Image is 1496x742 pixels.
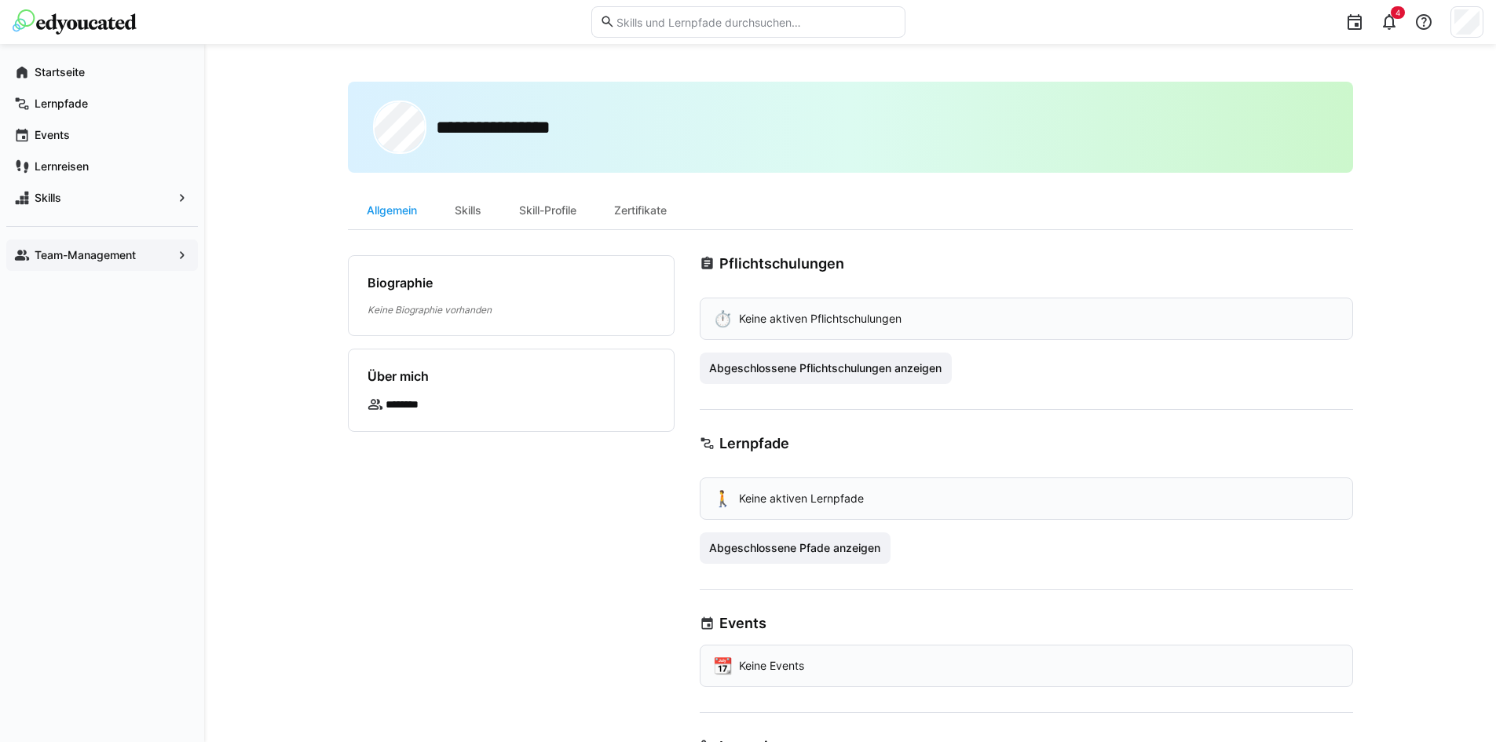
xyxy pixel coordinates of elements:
[368,303,655,316] p: Keine Biographie vorhanden
[707,360,944,376] span: Abgeschlossene Pflichtschulungen anzeigen
[500,192,595,229] div: Skill-Profile
[368,275,433,291] h4: Biographie
[348,192,436,229] div: Allgemein
[713,658,733,674] div: 📆
[719,435,789,452] h3: Lernpfade
[713,311,733,327] div: ⏱️
[700,532,891,564] button: Abgeschlossene Pfade anzeigen
[615,15,896,29] input: Skills und Lernpfade durchsuchen…
[713,491,733,506] div: 🚶
[595,192,686,229] div: Zertifikate
[436,192,500,229] div: Skills
[719,615,766,632] h3: Events
[739,491,864,506] p: Keine aktiven Lernpfade
[1395,8,1400,17] span: 4
[739,658,804,674] p: Keine Events
[739,311,902,327] p: Keine aktiven Pflichtschulungen
[368,368,429,384] h4: Über mich
[707,540,883,556] span: Abgeschlossene Pfade anzeigen
[700,353,953,384] button: Abgeschlossene Pflichtschulungen anzeigen
[719,255,844,272] h3: Pflichtschulungen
